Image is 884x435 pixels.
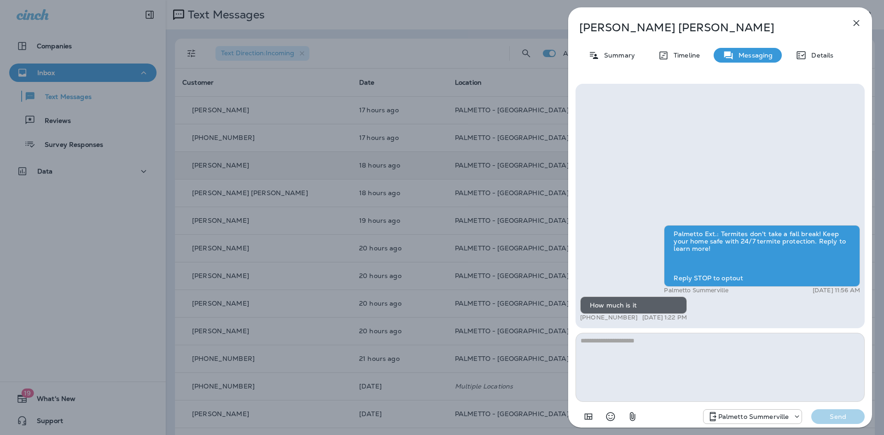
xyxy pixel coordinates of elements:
[664,287,728,294] p: Palmetto Summerville
[807,52,833,59] p: Details
[580,296,687,314] div: How much is it
[718,413,789,420] p: Palmetto Summerville
[579,21,831,34] p: [PERSON_NAME] [PERSON_NAME]
[642,314,687,321] p: [DATE] 1:22 PM
[599,52,635,59] p: Summary
[669,52,700,59] p: Timeline
[813,287,860,294] p: [DATE] 11:56 AM
[704,411,802,422] div: +1 (843) 594-2691
[664,225,860,287] div: Palmetto Ext.: Termites don't take a fall break! Keep your home safe with 24/7 termite protection...
[601,407,620,426] button: Select an emoji
[580,314,638,321] p: [PHONE_NUMBER]
[579,407,598,426] button: Add in a premade template
[734,52,773,59] p: Messaging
